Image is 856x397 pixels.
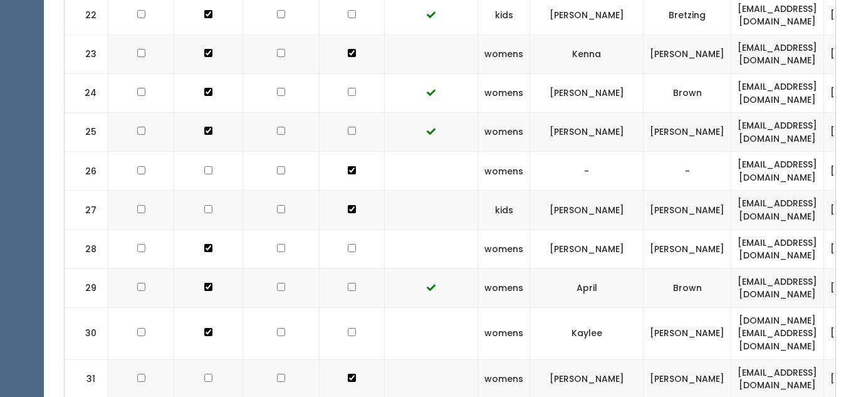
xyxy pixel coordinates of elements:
[731,113,824,152] td: [EMAIL_ADDRESS][DOMAIN_NAME]
[644,113,731,152] td: [PERSON_NAME]
[530,73,644,112] td: [PERSON_NAME]
[731,230,824,268] td: [EMAIL_ADDRESS][DOMAIN_NAME]
[478,307,530,359] td: womens
[530,34,644,73] td: Kenna
[644,307,731,359] td: [PERSON_NAME]
[65,73,108,112] td: 24
[731,73,824,112] td: [EMAIL_ADDRESS][DOMAIN_NAME]
[65,34,108,73] td: 23
[731,152,824,191] td: [EMAIL_ADDRESS][DOMAIN_NAME]
[478,113,530,152] td: womens
[65,307,108,359] td: 30
[65,230,108,268] td: 28
[478,191,530,230] td: kids
[731,307,824,359] td: [DOMAIN_NAME][EMAIL_ADDRESS][DOMAIN_NAME]
[65,191,108,230] td: 27
[644,34,731,73] td: [PERSON_NAME]
[478,230,530,268] td: womens
[530,152,644,191] td: -
[731,34,824,73] td: [EMAIL_ADDRESS][DOMAIN_NAME]
[478,73,530,112] td: womens
[731,268,824,307] td: [EMAIL_ADDRESS][DOMAIN_NAME]
[731,191,824,230] td: [EMAIL_ADDRESS][DOMAIN_NAME]
[644,73,731,112] td: Brown
[478,268,530,307] td: womens
[65,268,108,307] td: 29
[644,268,731,307] td: Brown
[65,152,108,191] td: 26
[478,34,530,73] td: womens
[644,230,731,268] td: [PERSON_NAME]
[65,113,108,152] td: 25
[530,230,644,268] td: [PERSON_NAME]
[530,113,644,152] td: [PERSON_NAME]
[644,191,731,230] td: [PERSON_NAME]
[478,152,530,191] td: womens
[530,307,644,359] td: Kaylee
[644,152,731,191] td: -
[530,268,644,307] td: April
[530,191,644,230] td: [PERSON_NAME]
